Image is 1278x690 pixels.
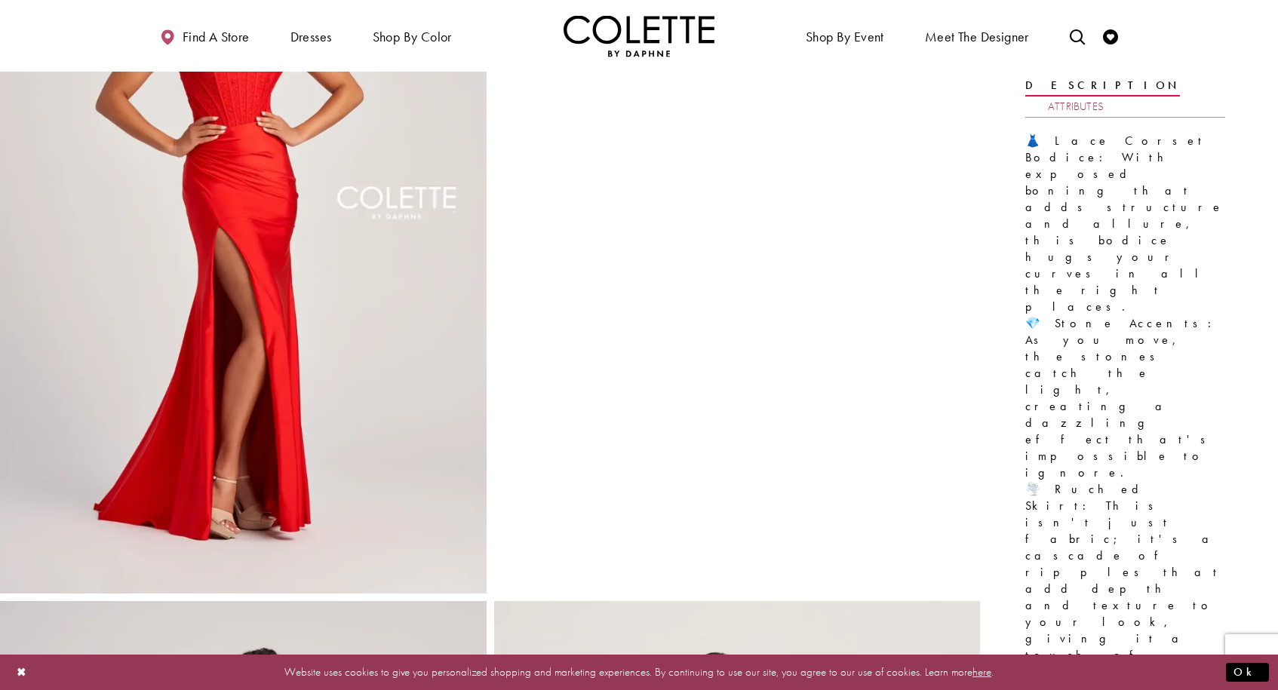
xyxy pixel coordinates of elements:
[109,662,1169,682] p: Website uses cookies to give you personalized shopping and marketing experiences. By continuing t...
[1066,15,1089,57] a: Toggle search
[806,29,884,44] span: Shop By Event
[1226,663,1269,682] button: Submit Dialog
[925,29,1029,44] span: Meet the designer
[290,29,332,44] span: Dresses
[972,664,991,679] a: here
[156,15,253,57] a: Find a store
[564,15,714,57] img: Colette by Daphne
[1099,15,1122,57] a: Check Wishlist
[802,15,888,57] span: Shop By Event
[287,15,336,57] span: Dresses
[564,15,714,57] a: Visit Home Page
[183,29,250,44] span: Find a store
[1025,75,1180,97] a: Description
[373,29,452,44] span: Shop by color
[9,659,35,685] button: Close Dialog
[369,15,456,57] span: Shop by color
[921,15,1033,57] a: Meet the designer
[1048,96,1104,118] a: Attributes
